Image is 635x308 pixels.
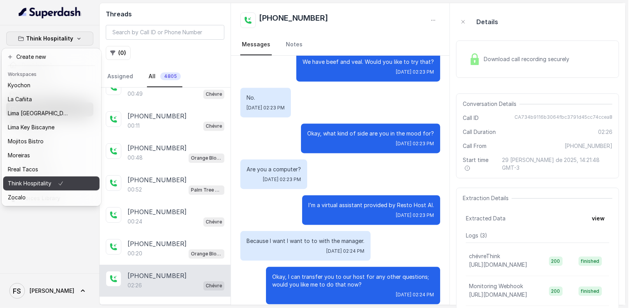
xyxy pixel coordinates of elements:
[3,50,100,64] button: Create new
[8,109,70,118] p: Lima [GEOGRAPHIC_DATA]
[8,81,30,90] p: Kyochon
[8,137,44,146] p: Mojitos Bistro
[8,151,30,160] p: Moreiras
[26,34,73,43] p: Think Hospitality
[8,123,54,132] p: Lima Key Biscayne
[8,193,26,202] p: Zocalo
[8,165,38,174] p: Rreal Tacos
[8,179,51,188] p: Think Hospitality
[3,67,100,80] header: Workspaces
[2,48,101,206] div: Think Hospitality
[6,32,93,46] button: Think Hospitality
[8,95,32,104] p: La Cañita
